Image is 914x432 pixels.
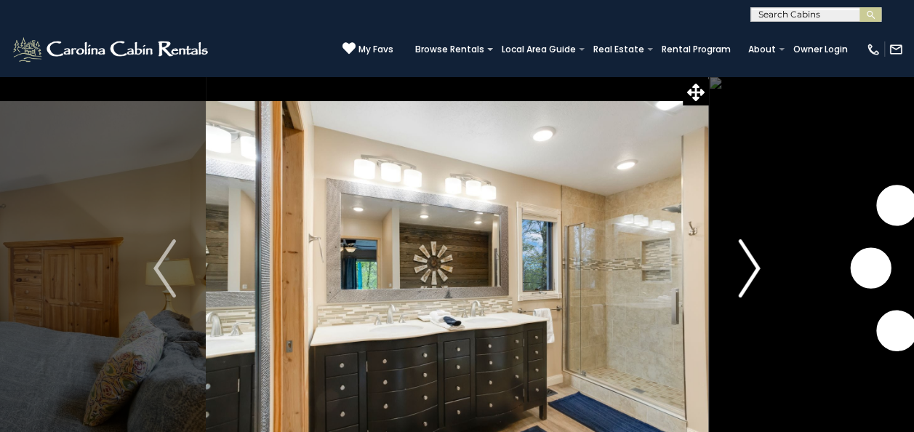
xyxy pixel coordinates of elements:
[889,42,903,57] img: mail-regular-white.png
[586,39,652,60] a: Real Estate
[786,39,855,60] a: Owner Login
[358,43,393,56] span: My Favs
[342,41,393,57] a: My Favs
[11,35,212,64] img: White-1-2.png
[408,39,492,60] a: Browse Rentals
[741,39,783,60] a: About
[494,39,583,60] a: Local Area Guide
[866,42,881,57] img: phone-regular-white.png
[738,239,760,297] img: arrow
[654,39,738,60] a: Rental Program
[153,239,175,297] img: arrow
